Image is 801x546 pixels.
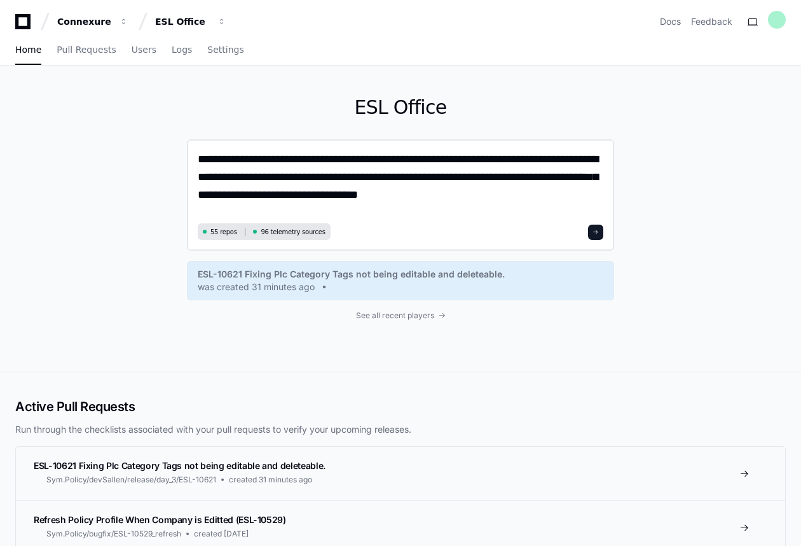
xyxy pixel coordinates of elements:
[691,15,732,28] button: Feedback
[57,15,112,28] div: Connexure
[52,10,133,33] button: Connexure
[198,281,315,293] span: was created 31 minutes ago
[172,36,192,65] a: Logs
[57,36,116,65] a: Pull Requests
[207,46,243,53] span: Settings
[194,529,249,539] span: created [DATE]
[356,311,434,321] span: See all recent players
[229,475,312,485] span: created 31 minutes ago
[16,447,785,500] a: ESL-10621 Fixing Plc Category Tags not being editable and deleteable.Sym.Policy/devSallen/release...
[34,460,325,471] span: ESL-10621 Fixing Plc Category Tags not being editable and deleteable.
[15,398,786,416] h2: Active Pull Requests
[187,311,614,321] a: See all recent players
[15,36,41,65] a: Home
[132,46,156,53] span: Users
[660,15,681,28] a: Docs
[150,10,231,33] button: ESL Office
[198,268,603,293] a: ESL-10621 Fixing Plc Category Tags not being editable and deleteable.was created 31 minutes ago
[207,36,243,65] a: Settings
[57,46,116,53] span: Pull Requests
[261,227,325,237] span: 96 telemetry sources
[15,423,786,436] p: Run through the checklists associated with your pull requests to verify your upcoming releases.
[155,15,210,28] div: ESL Office
[187,96,614,119] h1: ESL Office
[198,268,505,281] span: ESL-10621 Fixing Plc Category Tags not being editable and deleteable.
[172,46,192,53] span: Logs
[46,529,181,539] span: Sym.Policy/bugfix/ESL-10529_refresh
[132,36,156,65] a: Users
[15,46,41,53] span: Home
[46,475,216,485] span: Sym.Policy/devSallen/release/day_3/ESL-10621
[210,227,237,237] span: 55 repos
[34,514,286,525] span: Refresh Policy Profile When Company is Editted (ESL-10529)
